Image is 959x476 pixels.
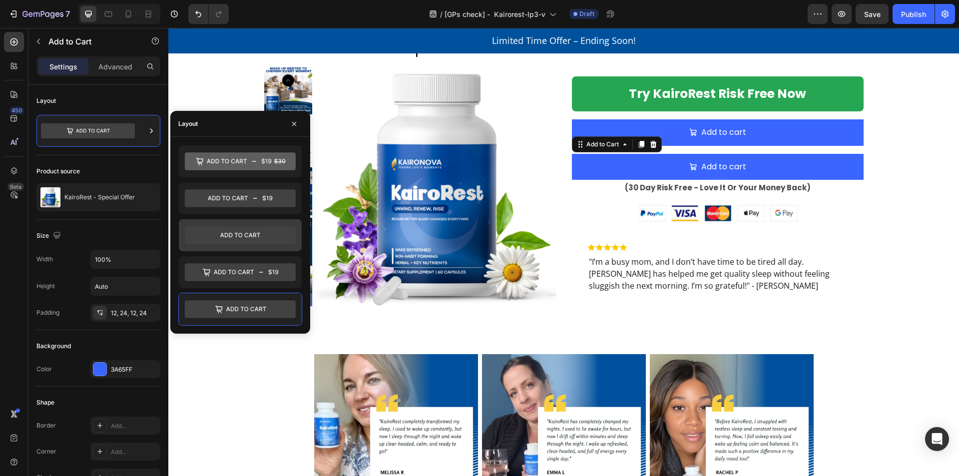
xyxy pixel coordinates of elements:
[457,154,642,165] strong: (30 Day Risk Free - Love It Or Your Money Back)
[111,365,158,374] div: 3A65FF
[36,342,71,351] div: Background
[7,183,24,191] div: Beta
[421,228,678,264] p: "I’m a busy mom, and I don’t have time to be tired all day. [PERSON_NAME] has helped me get quali...
[901,9,926,19] div: Publish
[36,96,56,105] div: Layout
[40,187,60,207] img: product feature img
[533,97,578,112] div: Add to cart
[864,10,881,18] span: Save
[49,61,77,72] p: Settings
[91,277,160,295] input: Auto
[36,229,63,243] div: Size
[48,35,133,47] p: Add to Cart
[168,28,959,476] iframe: To enrich screen reader interactions, please activate Accessibility in Grammarly extension settings
[91,250,160,268] input: Auto
[98,61,132,72] p: Advanced
[111,448,158,457] div: Add...
[893,4,935,24] button: Publish
[64,194,135,201] p: KairoRest - Special Offer
[4,4,74,24] button: 7
[36,255,53,264] div: Width
[533,132,578,146] div: Add to cart
[404,48,695,83] a: Try KairoRest Risk Free Now
[440,9,443,19] span: /
[36,447,56,456] div: Corner
[36,421,56,430] div: Border
[579,9,594,18] span: Draft
[461,57,638,74] strong: Try KairoRest Risk Free Now
[925,427,949,451] div: Open Intercom Messenger
[470,177,629,194] img: gempages_551307613103457153-d935b04a-95a5-4489-b554-a5461f9fa245.png
[404,126,695,152] button: Add to cart
[9,106,24,114] div: 450
[36,308,59,317] div: Padding
[36,398,54,407] div: Shape
[111,422,158,431] div: Add...
[111,309,158,318] div: 12, 24, 12, 24
[36,167,80,176] div: Product source
[178,119,198,128] div: Layout
[36,282,55,291] div: Height
[65,8,70,20] p: 7
[188,4,229,24] div: Undo/Redo
[416,112,453,121] div: Add to Cart
[856,4,889,24] button: Save
[404,91,695,118] button: Add to cart
[445,9,545,19] span: [GPs check] - Kairorest-lp3-v
[36,365,52,374] div: Color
